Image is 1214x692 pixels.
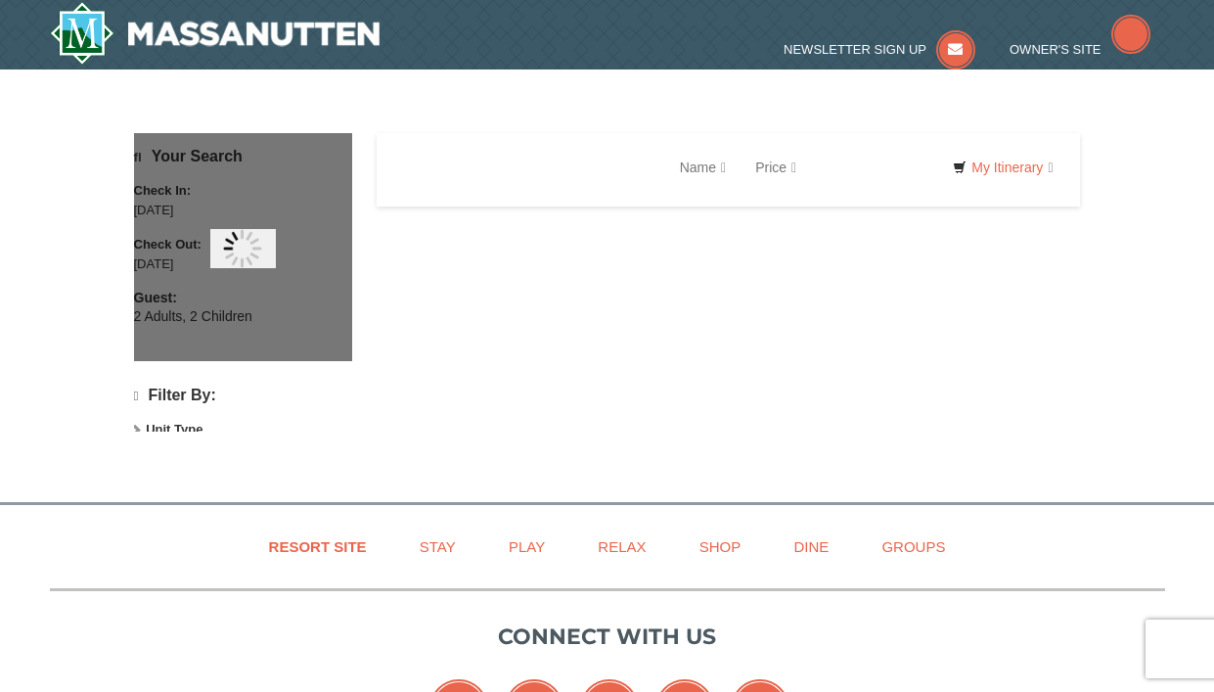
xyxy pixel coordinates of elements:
img: wait gif [223,229,262,268]
a: Stay [395,525,480,569]
img: Massanutten Resort Logo [50,2,381,65]
a: Massanutten Resort [50,2,381,65]
a: My Itinerary [940,153,1065,182]
a: Groups [857,525,969,569]
a: Play [484,525,569,569]
strong: Unit Type [146,422,202,437]
a: Relax [573,525,670,569]
span: Newsletter Sign Up [784,42,926,57]
a: Shop [675,525,766,569]
a: Dine [769,525,853,569]
a: Owner's Site [1010,42,1150,57]
span: Owner's Site [1010,42,1102,57]
a: Price [741,148,811,187]
h4: Filter By: [134,387,352,405]
p: Connect with us [50,621,1165,653]
a: Resort Site [245,525,391,569]
a: Newsletter Sign Up [784,42,975,57]
a: Name [665,148,741,187]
